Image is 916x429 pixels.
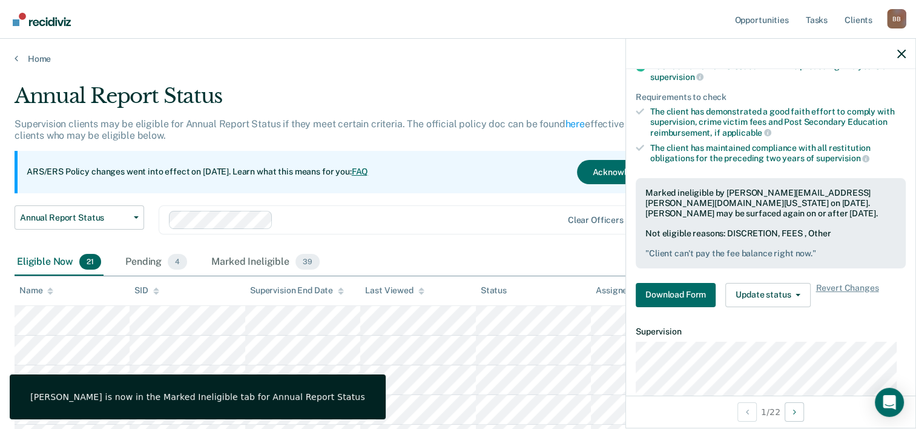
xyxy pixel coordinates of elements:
div: Annual Report Status [15,84,702,118]
span: supervision [816,153,869,163]
span: Annual Report Status [20,213,129,223]
dt: Supervision [636,327,906,337]
div: Not eligible reasons: DISCRETION, FEES , Other [645,228,896,259]
div: Marked Ineligible [209,249,321,276]
div: B B [887,9,906,28]
div: Requirements to check [636,92,906,102]
button: Next Opportunity [785,402,804,422]
div: 1 / 22 [626,396,915,428]
span: 4 [168,254,187,270]
div: Open Intercom Messenger [875,388,904,417]
img: Recidiviz [13,13,71,26]
button: Profile dropdown button [887,9,906,28]
a: here [565,118,585,130]
div: Has had no warrants issued within the preceding two years of [650,61,906,82]
a: Home [15,53,901,64]
a: Navigate to form link [636,283,720,307]
span: Revert Changes [816,283,878,307]
div: The client has maintained compliance with all restitution obligations for the preceding two years of [650,143,906,164]
div: Name [19,285,53,296]
span: applicable [722,128,771,138]
p: ARS/ERS Policy changes went into effect on [DATE]. Learn what this means for you: [27,166,368,178]
button: Download Form [636,283,716,307]
p: Supervision clients may be eligible for Annual Report Status if they meet certain criteria. The o... [15,118,693,141]
span: 39 [295,254,320,270]
div: [PERSON_NAME] is now in the Marked Ineligible tab for Annual Report Status [30,391,365,402]
button: Acknowledge & Close [577,160,692,184]
pre: " Client can't pay the fee balance right now. " [645,248,896,259]
div: The client has demonstrated a good faith effort to comply with supervision, crime victim fees and... [650,107,906,138]
div: Clear officers [568,215,624,225]
div: Marked ineligible by [PERSON_NAME][EMAIL_ADDRESS][PERSON_NAME][DOMAIN_NAME][US_STATE] on [DATE]. ... [645,188,896,218]
div: Eligible Now [15,249,104,276]
div: Status [481,285,507,296]
div: Assigned to [596,285,653,296]
div: Last Viewed [365,285,424,296]
div: Pending [123,249,189,276]
span: supervision [650,72,703,82]
span: 21 [79,254,101,270]
button: Update status [725,283,811,307]
a: FAQ [352,167,369,176]
div: Supervision End Date [250,285,344,296]
button: Previous Opportunity [737,402,757,422]
div: SID [134,285,159,296]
